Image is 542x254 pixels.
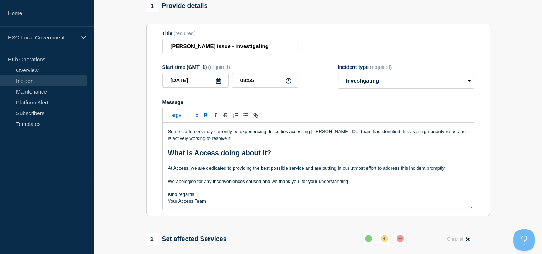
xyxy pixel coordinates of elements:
span: (required) [370,64,392,70]
div: Title [162,30,298,36]
input: HH:MM [232,73,298,88]
span: (required) [208,64,230,70]
div: up [365,235,372,242]
button: affected [378,232,391,245]
select: Incident type [338,73,474,89]
button: down [394,232,407,245]
p: At Access, we are dedicated to providing the best possible service and are putting in our utmost ... [168,165,468,171]
div: Start time (GMT+1) [162,64,298,70]
button: Toggle strikethrough text [221,111,231,119]
div: Message [163,123,474,209]
input: Title [162,39,298,53]
p: Kind regards, [168,191,468,198]
button: Clear all [442,232,474,246]
span: (required) [174,30,196,36]
input: YYYY-MM-DD [162,73,229,88]
div: affected [381,235,388,242]
div: down [397,235,404,242]
div: Incident type [338,64,474,70]
div: Message [162,99,474,105]
div: Set affected Services [146,233,227,245]
p: Some customers may currently be experiencing difficulties accessing [PERSON_NAME]. Our team has i... [168,128,468,142]
button: Toggle ordered list [231,111,241,119]
p: We apologise for any inconveniences caused and we thank you for your understanding. [168,178,468,185]
button: Toggle italic text [211,111,221,119]
p: HSC Local Government [8,34,77,41]
p: Your Access Team [168,198,468,204]
button: up [362,232,375,245]
button: Toggle bulleted list [241,111,251,119]
button: Toggle bold text [201,111,211,119]
span: 2 [146,233,158,245]
span: Font size [166,111,201,119]
button: Toggle link [251,111,261,119]
strong: What is Access doing about it? [168,149,272,157]
iframe: Help Scout Beacon - Open [513,229,535,251]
